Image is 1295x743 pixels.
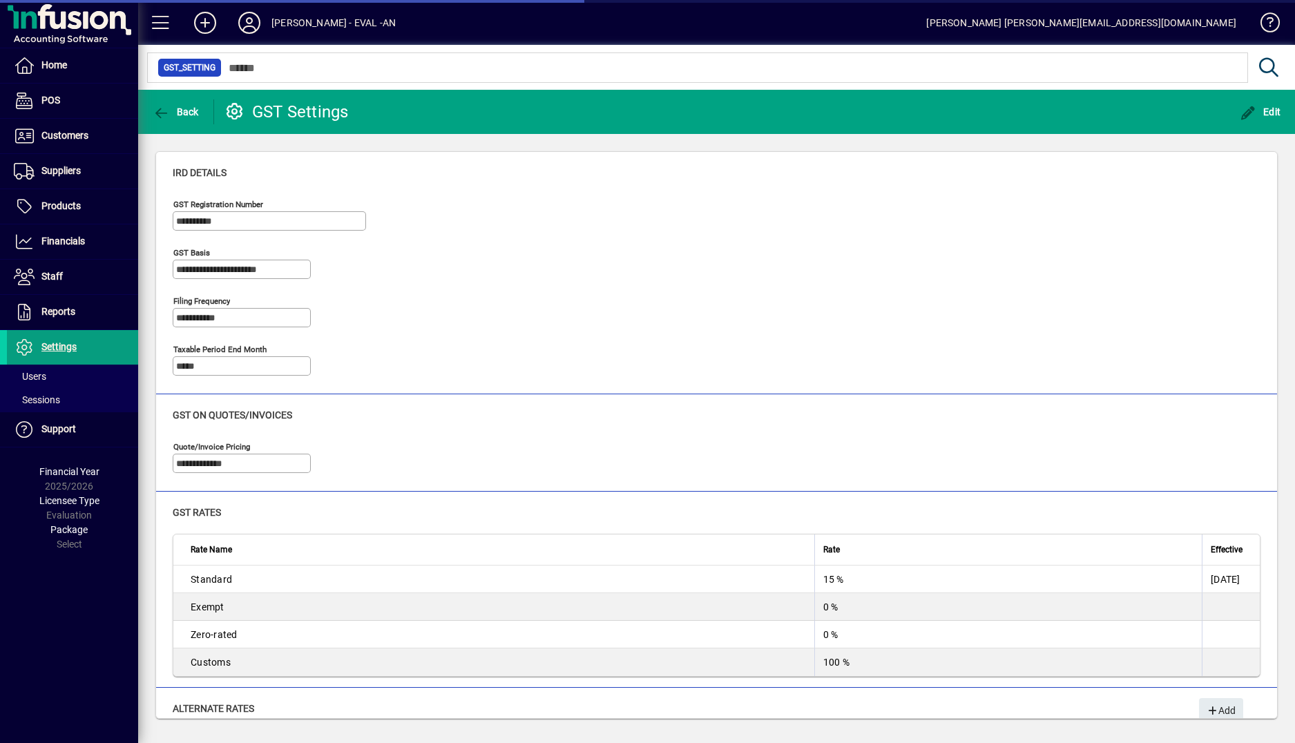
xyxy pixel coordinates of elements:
span: Rate Name [191,542,232,557]
button: Add [1199,698,1243,723]
a: Customers [7,119,138,153]
a: Knowledge Base [1250,3,1278,48]
a: POS [7,84,138,118]
mat-label: Filing frequency [173,296,230,306]
a: Sessions [7,388,138,412]
span: Sessions [14,394,60,405]
button: Back [149,99,202,124]
div: 0 % [823,600,1193,614]
a: Suppliers [7,154,138,189]
span: Rate [823,542,840,557]
span: Products [41,200,81,211]
span: [DATE] [1211,574,1240,585]
span: GST on quotes/invoices [173,409,292,421]
a: Financials [7,224,138,259]
button: Add [183,10,227,35]
div: Customs [191,655,806,669]
span: Staff [41,271,63,282]
div: [PERSON_NAME] [PERSON_NAME][EMAIL_ADDRESS][DOMAIN_NAME] [926,12,1236,34]
div: GST Settings [224,101,349,123]
a: Reports [7,295,138,329]
span: Licensee Type [39,495,99,506]
a: Home [7,48,138,83]
mat-label: GST Basis [173,248,210,258]
span: Effective [1211,542,1243,557]
a: Support [7,412,138,447]
mat-label: Taxable period end month [173,345,267,354]
span: Reports [41,306,75,317]
span: POS [41,95,60,106]
div: Standard [191,572,806,586]
div: Exempt [191,600,806,614]
span: Home [41,59,67,70]
mat-label: Quote/Invoice pricing [173,442,250,452]
a: Products [7,189,138,224]
span: Package [50,524,88,535]
span: IRD details [173,167,227,178]
span: Edit [1240,106,1281,117]
app-page-header-button: Back [138,99,214,124]
span: Customers [41,130,88,141]
div: 15 % [823,572,1193,586]
button: Profile [227,10,271,35]
span: Financial Year [39,466,99,477]
mat-label: GST Registration Number [173,200,263,209]
div: 0 % [823,628,1193,641]
div: [PERSON_NAME] - EVAL -AN [271,12,396,34]
span: Back [153,106,199,117]
span: Users [14,371,46,382]
button: Edit [1236,99,1285,124]
span: Suppliers [41,165,81,176]
span: Financials [41,235,85,247]
a: Users [7,365,138,388]
div: 100 % [823,655,1193,669]
div: Zero-rated [191,628,806,641]
span: GST rates [173,507,221,518]
span: Support [41,423,76,434]
a: Staff [7,260,138,294]
span: Add [1206,699,1236,722]
span: GST_SETTING [164,61,215,75]
span: Settings [41,341,77,352]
